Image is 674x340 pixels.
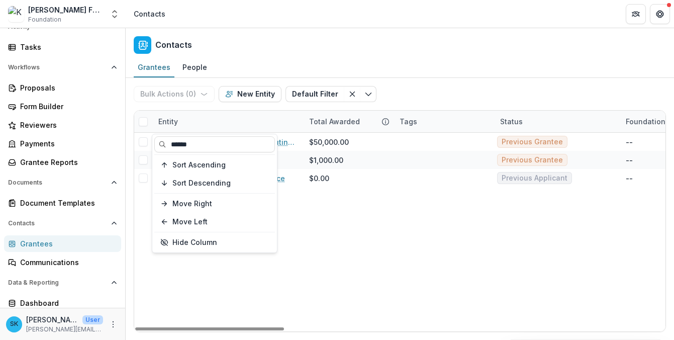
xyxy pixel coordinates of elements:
[154,196,275,212] button: Move Right
[309,137,349,147] div: $50,000.00
[394,111,494,132] div: Tags
[4,79,121,96] a: Proposals
[134,86,215,102] button: Bulk Actions (0)
[494,111,620,132] div: Status
[8,179,107,186] span: Documents
[108,4,122,24] button: Open entity switcher
[4,117,121,133] a: Reviewers
[134,60,174,74] div: Grantees
[8,220,107,227] span: Contacts
[152,111,303,132] div: Entity
[8,6,24,22] img: Kapor Foundation
[4,59,121,75] button: Open Workflows
[20,138,113,149] div: Payments
[107,318,119,330] button: More
[8,279,107,286] span: Data & Reporting
[626,4,646,24] button: Partners
[134,58,174,77] a: Grantees
[20,101,113,112] div: Form Builder
[4,135,121,152] a: Payments
[154,234,275,250] button: Hide Column
[20,157,113,167] div: Grantee Reports
[360,86,376,102] button: Toggle menu
[4,215,121,231] button: Open Contacts
[4,254,121,271] a: Communications
[309,173,329,184] div: $0.00
[20,82,113,93] div: Proposals
[626,155,633,165] div: --
[4,275,121,291] button: Open Data & Reporting
[4,98,121,115] a: Form Builder
[4,154,121,171] a: Grantee Reports
[4,195,121,211] a: Document Templates
[172,179,231,188] span: Sort Descending
[20,298,113,308] div: Dashboard
[134,9,165,19] div: Contacts
[285,86,344,102] button: Default Filter
[219,86,281,102] button: New Entity
[178,58,211,77] a: People
[154,214,275,230] button: Move Left
[309,155,343,165] div: $1,000.00
[20,257,113,268] div: Communications
[20,238,113,249] div: Grantees
[26,325,103,334] p: [PERSON_NAME][EMAIL_ADDRESS][DOMAIN_NAME]
[394,116,423,127] div: Tags
[172,161,226,169] span: Sort Ascending
[303,111,394,132] div: Total Awarded
[4,39,121,55] a: Tasks
[20,42,113,52] div: Tasks
[82,315,103,324] p: User
[494,116,529,127] div: Status
[155,40,192,50] h2: Contacts
[626,137,633,147] div: --
[4,295,121,311] a: Dashboard
[28,15,61,24] span: Foundation
[650,4,670,24] button: Get Help
[502,174,567,183] span: Previous Applicant
[28,5,104,15] div: [PERSON_NAME] Foundation
[4,175,121,191] button: Open Documents
[8,64,107,71] span: Workflows
[10,321,18,327] div: Sonia Koshy
[20,120,113,130] div: Reviewers
[130,7,169,21] nav: breadcrumb
[502,138,563,146] span: Previous Grantee
[303,116,366,127] div: Total Awarded
[154,157,275,173] button: Sort Ascending
[344,86,360,102] button: Clear filter
[154,175,275,191] button: Sort Descending
[626,173,633,184] div: --
[502,156,563,164] span: Previous Grantee
[4,235,121,252] a: Grantees
[20,198,113,208] div: Document Templates
[26,314,78,325] p: [PERSON_NAME]
[152,116,184,127] div: Entity
[178,60,211,74] div: People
